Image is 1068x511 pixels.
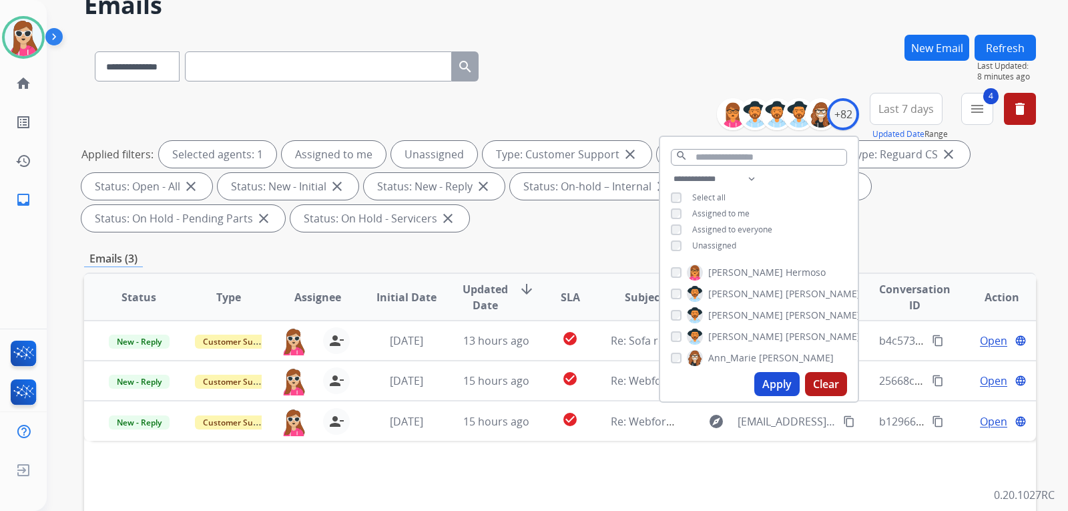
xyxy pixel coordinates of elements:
[376,289,437,305] span: Initial Date
[391,141,477,168] div: Unassigned
[280,408,307,436] img: agent-avatar
[463,414,529,429] span: 15 hours ago
[932,415,944,428] mat-icon: content_copy
[5,19,42,56] img: avatar
[475,178,491,194] mat-icon: close
[708,309,783,322] span: [PERSON_NAME]
[15,153,31,169] mat-icon: history
[280,327,307,355] img: agent-avatar
[708,351,756,365] span: Ann_Marie
[256,210,272,226] mat-icon: close
[738,413,835,430] span: [EMAIL_ADDRESS][DOMAIN_NAME]
[1015,335,1027,347] mat-icon: language
[872,128,948,140] span: Range
[109,375,170,389] span: New - Reply
[622,146,638,162] mat-icon: close
[977,61,1036,71] span: Last Updated:
[463,373,529,388] span: 15 hours ago
[1012,101,1028,117] mat-icon: delete
[786,266,826,279] span: Hermoso
[216,289,241,305] span: Type
[510,173,684,200] div: Status: On-hold – Internal
[561,289,580,305] span: SLA
[390,333,423,348] span: [DATE]
[328,333,344,349] mat-icon: person_remove
[390,414,423,429] span: [DATE]
[1015,375,1027,387] mat-icon: language
[692,240,736,251] span: Unassigned
[109,415,170,430] span: New - Reply
[328,373,344,389] mat-icon: person_remove
[870,93,943,125] button: Last 7 days
[786,309,860,322] span: [PERSON_NAME]
[759,351,834,365] span: [PERSON_NAME]
[708,287,783,301] span: [PERSON_NAME]
[15,114,31,130] mat-icon: list_alt
[879,281,951,313] span: Conversation ID
[280,367,307,395] img: agent-avatar
[463,281,508,313] span: Updated Date
[983,88,999,104] span: 4
[457,59,473,75] mat-icon: search
[611,373,931,388] span: Re: Webform from [EMAIL_ADDRESS][DOMAIN_NAME] on [DATE]
[15,75,31,92] mat-icon: home
[754,372,800,396] button: Apply
[294,289,341,305] span: Assignee
[562,331,578,347] mat-icon: check_circle
[1015,415,1027,428] mat-icon: language
[932,375,944,387] mat-icon: content_copy
[364,173,505,200] div: Status: New - Reply
[708,330,783,343] span: [PERSON_NAME]
[708,266,783,279] span: [PERSON_NAME]
[121,289,156,305] span: Status
[932,335,944,347] mat-icon: content_copy
[994,487,1055,503] p: 0.20.1027RC
[183,178,199,194] mat-icon: close
[786,330,860,343] span: [PERSON_NAME]
[84,250,143,267] p: Emails (3)
[961,93,993,125] button: 4
[969,101,985,117] mat-icon: menu
[195,375,282,389] span: Customer Support
[947,274,1036,321] th: Action
[195,415,282,430] span: Customer Support
[15,192,31,208] mat-icon: inbox
[657,141,832,168] div: Type: Shipping Protection
[980,413,1007,430] span: Open
[786,287,860,301] span: [PERSON_NAME]
[562,411,578,428] mat-icon: check_circle
[483,141,651,168] div: Type: Customer Support
[654,178,670,194] mat-icon: close
[872,129,924,140] button: Updated Date
[692,224,772,235] span: Assigned to everyone
[195,335,282,349] span: Customer Support
[390,373,423,388] span: [DATE]
[81,205,285,232] div: Status: On Hold - Pending Parts
[562,371,578,387] mat-icon: check_circle
[837,141,970,168] div: Type: Reguard CS
[676,150,688,162] mat-icon: search
[980,333,1007,349] span: Open
[81,173,212,200] div: Status: Open - All
[109,335,170,349] span: New - Reply
[611,333,684,348] span: Re: Sofa repair
[159,141,276,168] div: Selected agents: 1
[692,208,750,219] span: Assigned to me
[878,106,934,112] span: Last 7 days
[980,373,1007,389] span: Open
[827,98,859,130] div: +82
[611,414,931,429] span: Re: Webform from [EMAIL_ADDRESS][DOMAIN_NAME] on [DATE]
[282,141,386,168] div: Assigned to me
[975,35,1036,61] button: Refresh
[692,192,726,203] span: Select all
[843,415,855,428] mat-icon: content_copy
[941,146,957,162] mat-icon: close
[290,205,469,232] div: Status: On Hold - Servicers
[708,413,724,430] mat-icon: explore
[463,333,529,348] span: 13 hours ago
[440,210,456,226] mat-icon: close
[625,289,664,305] span: Subject
[81,146,154,162] p: Applied filters:
[218,173,358,200] div: Status: New - Initial
[328,413,344,430] mat-icon: person_remove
